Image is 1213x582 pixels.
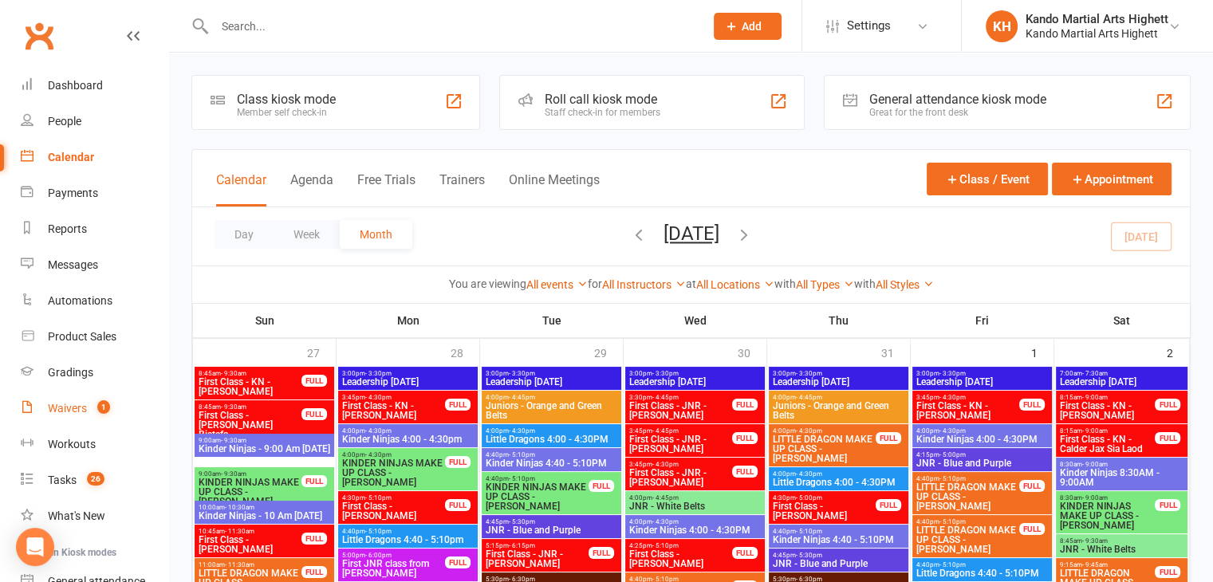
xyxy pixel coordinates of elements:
[1059,370,1185,377] span: 7:00am
[732,432,758,444] div: FULL
[772,535,905,545] span: Kinder Ninjas 4:40 - 5:10PM
[48,330,116,343] div: Product Sales
[337,304,480,337] th: Mon
[193,304,337,337] th: Sun
[1031,339,1053,365] div: 1
[772,494,876,501] span: 4:30pm
[48,438,96,450] div: Workouts
[449,277,526,290] strong: You are viewing
[301,375,327,387] div: FULL
[341,559,446,578] span: First JNR class from [PERSON_NAME]
[87,472,104,486] span: 26
[628,494,762,501] span: 4:00pm
[198,504,331,511] span: 10:00am
[341,427,475,435] span: 4:00pm
[21,427,168,462] a: Workouts
[340,220,412,249] button: Month
[48,294,112,307] div: Automations
[1082,394,1108,401] span: - 9:00am
[869,92,1046,107] div: General attendance kiosk mode
[365,451,392,458] span: - 4:30pm
[439,172,485,206] button: Trainers
[939,394,966,401] span: - 4:30pm
[939,427,966,435] span: - 4:30pm
[796,528,822,535] span: - 5:10pm
[21,391,168,427] a: Waivers 1
[939,475,966,482] span: - 5:10pm
[1059,501,1156,530] span: KINDER NINJAS MAKE UP CLASS - [PERSON_NAME]
[628,435,733,454] span: First Class - JNR - [PERSON_NAME]
[916,394,1020,401] span: 3:45pm
[916,458,1049,468] span: JNR - Blue and Purple
[854,277,876,290] strong: with
[1082,370,1108,377] span: - 7:30am
[485,435,618,444] span: Little Dragons 4:00 - 4:30PM
[1054,304,1190,337] th: Sat
[602,278,686,291] a: All Instructors
[509,518,535,525] span: - 5:30pm
[939,518,966,525] span: - 5:10pm
[48,79,103,92] div: Dashboard
[772,559,905,568] span: JNR - Blue and Purple
[1059,537,1185,545] span: 8:45am
[21,498,168,534] a: What's New
[198,470,302,478] span: 9:00am
[341,401,446,420] span: First Class - KN - [PERSON_NAME]
[290,172,333,206] button: Agenda
[485,370,618,377] span: 3:00pm
[686,277,696,290] strong: at
[445,456,471,468] div: FULL
[198,535,302,554] span: First Class - [PERSON_NAME]
[876,432,901,444] div: FULL
[210,15,693,37] input: Search...
[19,16,59,56] a: Clubworx
[21,104,168,140] a: People
[1059,545,1185,554] span: JNR - White Belts
[916,568,1049,578] span: Little Dragons 4:40 - 5:10PM
[16,528,54,566] div: Open Intercom Messenger
[237,107,336,118] div: Member self check-in
[21,283,168,319] a: Automations
[545,107,660,118] div: Staff check-in for members
[485,427,618,435] span: 4:00pm
[365,370,392,377] span: - 3:30pm
[1059,461,1185,468] span: 8:30am
[772,435,876,463] span: LITTLE DRAGON MAKE UP CLASS - [PERSON_NAME]
[341,535,475,545] span: Little Dragons 4:40 - 5:10pm
[1019,523,1045,535] div: FULL
[21,175,168,211] a: Payments
[652,370,679,377] span: - 3:30pm
[21,140,168,175] a: Calendar
[21,247,168,283] a: Messages
[445,556,471,568] div: FULL
[509,394,535,401] span: - 4:45pm
[357,172,415,206] button: Free Trials
[509,451,535,458] span: - 5:10pm
[847,8,891,44] span: Settings
[445,499,471,511] div: FULL
[628,370,762,377] span: 3:00pm
[509,427,535,435] span: - 4:30pm
[624,304,767,337] th: Wed
[21,355,168,391] a: Gradings
[796,552,822,559] span: - 5:30pm
[652,494,679,501] span: - 4:45pm
[341,501,446,521] span: First Class - [PERSON_NAME]
[341,377,475,387] span: Leadership [DATE]
[628,401,733,420] span: First Class - JNR - [PERSON_NAME]
[628,394,733,401] span: 3:30pm
[1155,499,1180,511] div: FULL
[927,163,1048,195] button: Class / Event
[48,187,98,199] div: Payments
[652,518,679,525] span: - 4:30pm
[1059,561,1156,568] span: 9:15am
[341,458,446,487] span: KINDER NINJAS MAKE UP CLASS - [PERSON_NAME]
[1059,468,1185,487] span: Kinder Ninjas 8:30AM - 9:00AM
[198,370,302,377] span: 8:45am
[216,172,266,206] button: Calendar
[198,444,331,454] span: Kinder Ninjas - 9:00 Am [DATE]
[365,427,392,435] span: - 4:30pm
[742,20,762,33] span: Add
[589,480,614,492] div: FULL
[225,528,254,535] span: - 11:30am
